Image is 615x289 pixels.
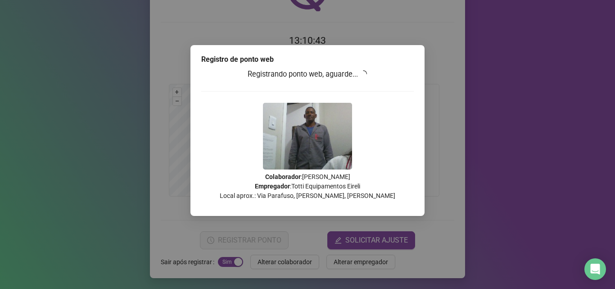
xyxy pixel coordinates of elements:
[255,183,290,190] strong: Empregador
[359,69,368,79] span: loading
[584,258,606,280] div: Open Intercom Messenger
[201,172,414,201] p: : [PERSON_NAME] : Totti Equipamentos Eireli Local aprox.: Via Parafuso, [PERSON_NAME], [PERSON_NAME]
[265,173,301,180] strong: Colaborador
[201,69,414,80] h3: Registrando ponto web, aguarde...
[201,54,414,65] div: Registro de ponto web
[263,103,352,170] img: 2Q==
